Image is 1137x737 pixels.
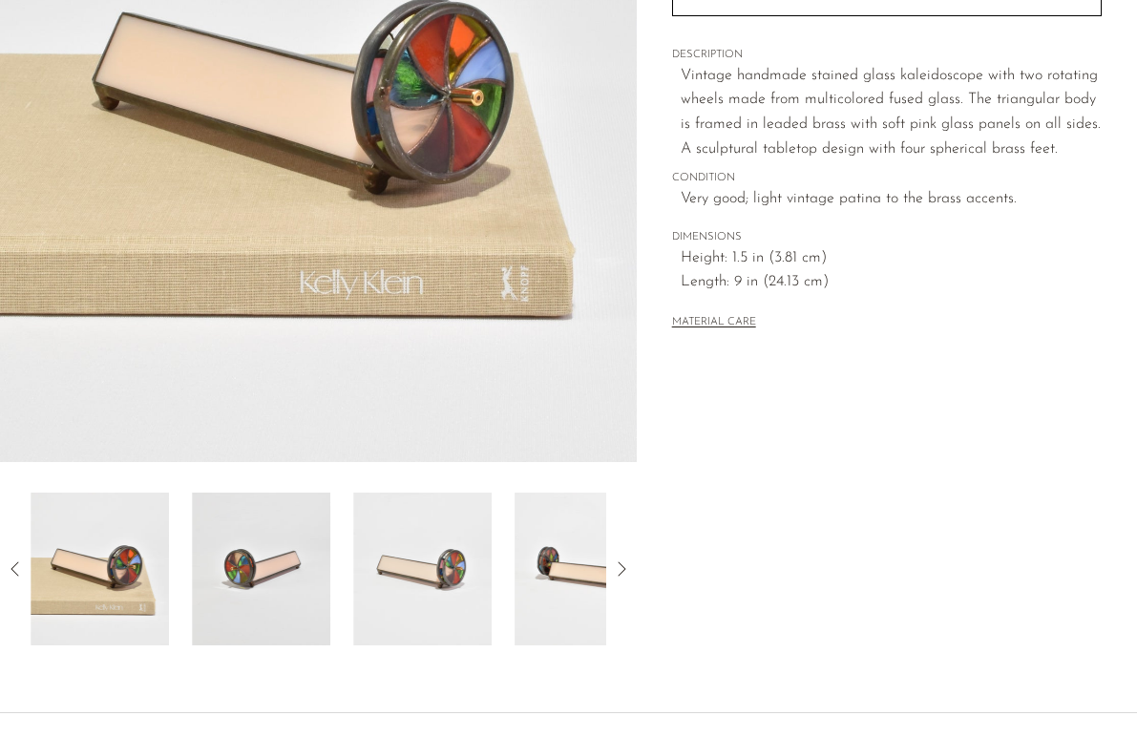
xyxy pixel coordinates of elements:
[192,493,330,645] img: Pink Art Glass Kaleidoscope
[672,170,1102,187] span: CONDITION
[672,47,1102,64] span: DESCRIPTION
[681,246,1102,271] span: Height: 1.5 in (3.81 cm)
[353,493,492,645] img: Pink Art Glass Kaleidoscope
[681,270,1102,295] span: Length: 9 in (24.13 cm)
[31,493,169,645] img: Pink Art Glass Kaleidoscope
[681,187,1102,212] span: Very good; light vintage patina to the brass accents.
[672,316,756,330] button: MATERIAL CARE
[672,229,1102,246] span: DIMENSIONS
[681,64,1102,161] p: Vintage handmade stained glass kaleidoscope with two rotating wheels made from multicolored fused...
[515,493,653,645] img: Pink Art Glass Kaleidoscope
